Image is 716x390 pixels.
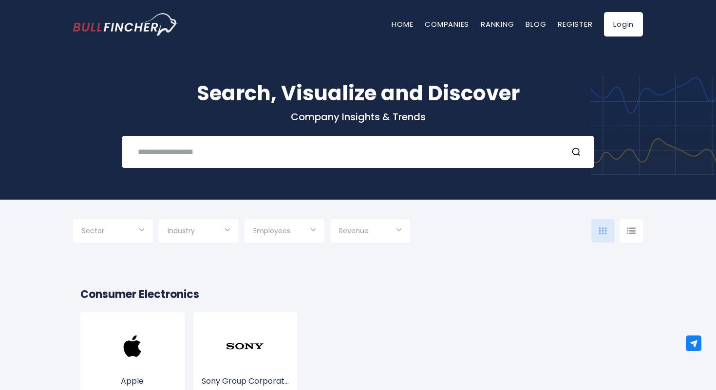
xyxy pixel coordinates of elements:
h2: Consumer Electronics [80,286,636,302]
span: Revenue [339,226,369,235]
a: Sony Group Corporat... [201,345,290,387]
span: Industry [168,226,195,235]
a: Companies [425,19,469,29]
input: Selection [168,223,230,241]
a: Go to homepage [73,13,178,36]
span: Sector [82,226,104,235]
p: Sony Group Corporation [201,375,290,387]
img: SONY.png [226,327,264,366]
input: Selection [339,223,401,241]
a: Blog [526,19,546,29]
a: Home [392,19,413,29]
p: Company Insights & Trends [73,111,643,123]
a: Register [558,19,592,29]
img: Bullfincher logo [73,13,178,36]
img: icon-comp-list-view.svg [627,227,636,234]
a: Ranking [481,19,514,29]
a: Login [604,12,643,37]
img: icon-comp-grid.svg [599,227,607,234]
h1: Search, Visualize and Discover [73,78,643,109]
span: Employees [253,226,290,235]
input: Selection [253,223,316,241]
img: AAPL.png [113,327,152,366]
button: Search [571,146,584,158]
input: Selection [82,223,144,241]
p: Apple [88,375,177,387]
a: Apple [88,345,177,387]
